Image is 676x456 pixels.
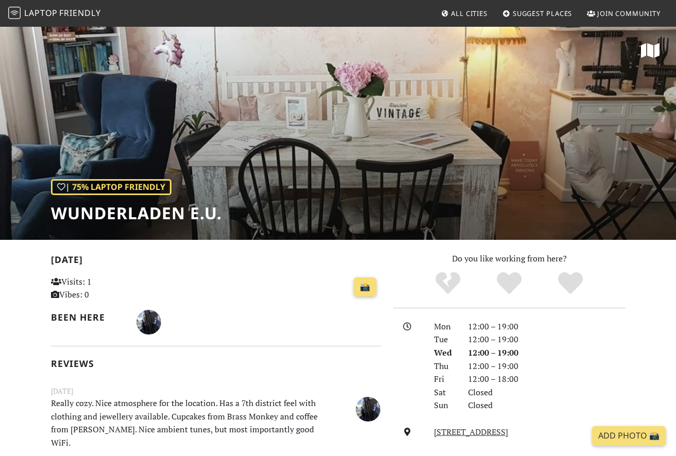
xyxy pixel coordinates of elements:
[592,426,666,446] a: Add Photo 📸
[428,320,462,334] div: Mon
[428,386,462,399] div: Sat
[428,399,462,412] div: Sun
[51,312,124,323] h2: Been here
[45,385,387,397] small: [DATE]
[51,275,153,302] p: Visits: 1 Vibes: 0
[428,333,462,346] div: Tue
[479,271,540,296] div: Yes
[51,203,222,223] h1: wunderladen e.U.
[462,346,632,360] div: 12:00 – 19:00
[8,7,21,19] img: LaptopFriendly
[24,7,58,19] span: Laptop
[451,9,488,18] span: All Cities
[462,399,632,412] div: Closed
[462,320,632,334] div: 12:00 – 19:00
[393,252,626,266] p: Do you like working from here?
[462,373,632,386] div: 12:00 – 18:00
[136,310,161,335] img: 1700-jonathan.jpg
[597,9,661,18] span: Join Community
[583,4,665,23] a: Join Community
[462,360,632,373] div: 12:00 – 19:00
[356,397,380,422] img: 1700-jonathan.jpg
[45,397,330,449] p: Really cozy. Nice atmosphere for the location. Has a 7th district feel with clothing and jeweller...
[418,271,479,296] div: No
[437,4,492,23] a: All Cities
[428,360,462,373] div: Thu
[513,9,573,18] span: Suggest Places
[354,277,376,297] a: 📸
[434,426,508,437] a: [STREET_ADDRESS]
[498,4,577,23] a: Suggest Places
[428,373,462,386] div: Fri
[462,333,632,346] div: 12:00 – 19:00
[428,346,462,360] div: Wed
[51,179,171,196] div: | 75% Laptop Friendly
[59,7,100,19] span: Friendly
[356,402,380,414] span: Jonathan Koscik
[462,386,632,399] div: Closed
[540,271,601,296] div: Definitely!
[136,315,161,327] span: Jonathan Koscik
[51,358,381,369] h2: Reviews
[8,5,101,23] a: LaptopFriendly LaptopFriendly
[51,254,381,269] h2: [DATE]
